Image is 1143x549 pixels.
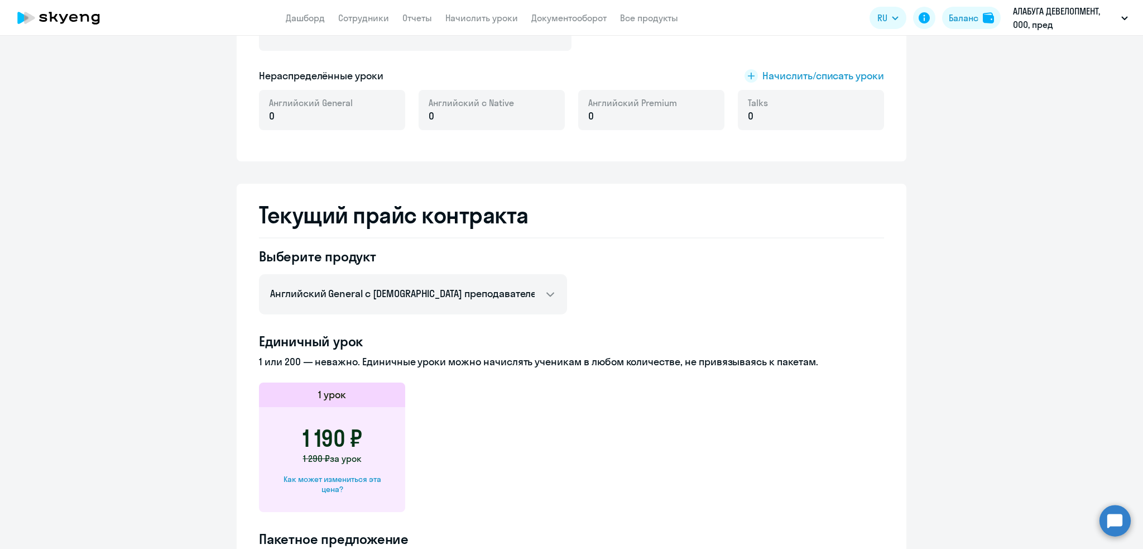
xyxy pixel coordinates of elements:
[620,12,678,23] a: Все продукты
[870,7,906,29] button: RU
[269,109,275,123] span: 0
[259,332,884,350] h4: Единичный урок
[983,12,994,23] img: balance
[588,97,677,109] span: Английский Premium
[877,11,887,25] span: RU
[286,12,325,23] a: Дашборд
[259,247,567,265] h4: Выберите продукт
[259,355,884,369] p: 1 или 200 — неважно. Единичные уроки можно начислять ученикам в любом количестве, не привязываясь...
[402,12,432,23] a: Отчеты
[1013,4,1117,31] p: АЛАБУГА ДЕВЕЛОПМЕНТ, ООО, пред
[748,109,753,123] span: 0
[330,453,362,464] span: за урок
[1007,4,1134,31] button: АЛАБУГА ДЕВЕЛОПМЕНТ, ООО, пред
[531,12,607,23] a: Документооборот
[259,69,383,83] h5: Нераспределённые уроки
[588,109,594,123] span: 0
[445,12,518,23] a: Начислить уроки
[303,453,330,464] span: 1 290 ₽
[762,69,884,83] span: Начислить/списать уроки
[338,12,389,23] a: Сотрудники
[259,530,884,548] h4: Пакетное предложение
[259,202,884,228] h2: Текущий прайс контракта
[277,474,387,494] div: Как может измениться эта цена?
[429,97,514,109] span: Английский с Native
[942,7,1001,29] button: Балансbalance
[269,97,353,109] span: Английский General
[318,388,346,402] h5: 1 урок
[429,109,434,123] span: 0
[302,425,362,452] h3: 1 190 ₽
[748,97,768,109] span: Talks
[949,11,978,25] div: Баланс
